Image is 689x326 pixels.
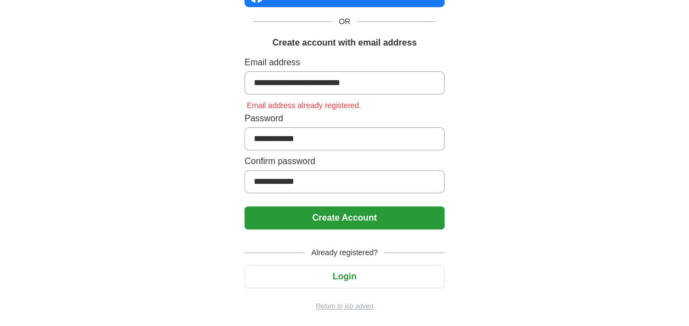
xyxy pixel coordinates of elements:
[244,301,445,311] a: Return to job advert
[272,36,417,49] h1: Create account with email address
[244,56,445,69] label: Email address
[244,101,363,110] span: Email address already registered.
[244,112,445,125] label: Password
[244,155,445,168] label: Confirm password
[332,16,357,27] span: OR
[305,247,384,258] span: Already registered?
[244,206,445,229] button: Create Account
[244,265,445,288] button: Login
[244,272,445,281] a: Login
